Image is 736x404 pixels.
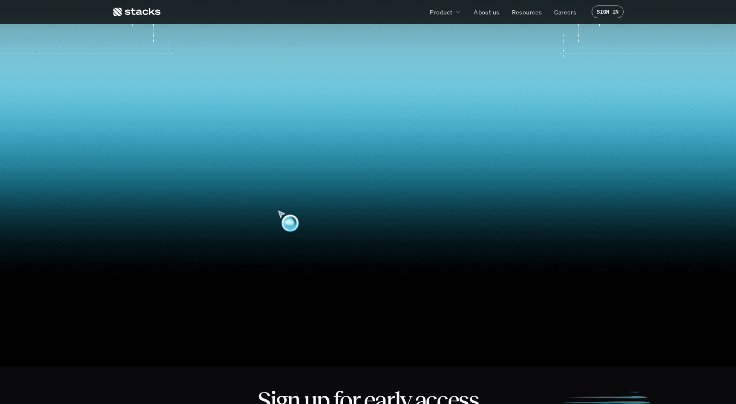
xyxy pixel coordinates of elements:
[592,6,624,18] a: SIGN IN
[554,8,576,17] p: Careers
[597,9,618,15] p: SIGN IN
[469,4,504,20] a: About us
[549,4,581,20] a: Careers
[474,8,499,17] p: About us
[430,8,452,17] p: Product
[512,8,542,17] p: Resources
[507,4,547,20] a: Resources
